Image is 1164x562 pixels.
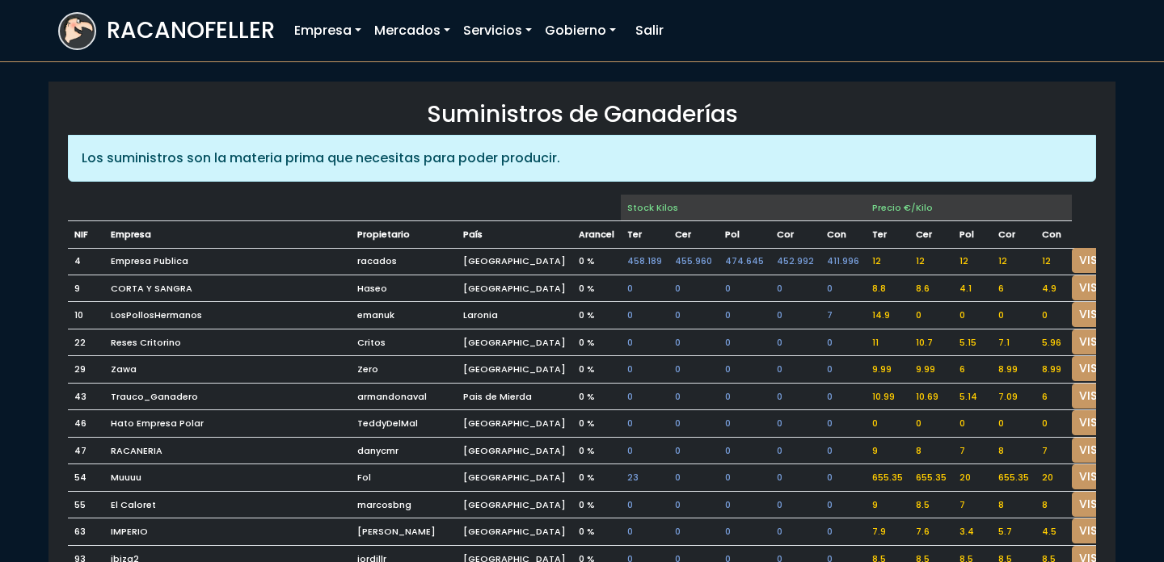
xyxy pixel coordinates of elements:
a: Mercados [368,15,457,47]
td: Stock Kilos [621,195,866,221]
td: emanuk [351,302,457,329]
td: 0 [770,275,820,302]
td: 0 [770,464,820,492]
td: 12 [1035,248,1072,275]
td: 43 [68,383,104,410]
td: 0 [719,356,770,384]
td: 0 [953,410,992,438]
td: Fol [351,464,457,492]
td: 458.189 [621,248,668,275]
td: 7 [953,437,992,464]
td: 8 [1035,491,1072,518]
td: 47 [68,437,104,464]
a: VISITAR [1072,464,1130,489]
td: 0 % [572,410,621,438]
td: marcosbng [351,491,457,518]
a: VISITAR [1072,492,1130,517]
td: 12 [953,248,992,275]
td: CERDO [909,221,953,249]
td: 474.645 [719,248,770,275]
td: 0 [992,410,1035,438]
td: 655.35 [866,464,909,492]
td: 0 [770,302,820,329]
td: TeddyDelMal [351,410,457,438]
a: RACANOFELLER [58,8,275,54]
td: 20 [953,464,992,492]
td: TERNERA [621,221,668,249]
td: 23 [621,464,668,492]
td: armandonaval [351,383,457,410]
a: VISITAR [1072,356,1130,381]
td: 10 [68,302,104,329]
td: 0 [621,491,668,518]
td: 5.7 [992,518,1035,546]
td: 411.996 [820,248,866,275]
td: 8 [992,437,1035,464]
td: 6 [992,275,1035,302]
td: 4.9 [1035,275,1072,302]
td: 0 [668,464,719,492]
td: Empresa Publica [104,248,351,275]
td: Haseo [351,275,457,302]
td: Zawa [104,356,351,384]
td: 0 [820,383,866,410]
td: 0 [621,383,668,410]
td: 0 % [572,275,621,302]
td: 12 [909,248,953,275]
td: racados [351,248,457,275]
td: 0 [668,518,719,546]
td: 452.992 [770,248,820,275]
td: 0 [909,410,953,438]
td: 8.99 [1035,356,1072,384]
td: Pais de Mierda [457,383,572,410]
td: CONEJO [820,221,866,249]
td: Critos [351,329,457,356]
td: 9 [866,491,909,518]
td: 3.4 [953,518,992,546]
td: 0 % [572,437,621,464]
td: 0 [820,329,866,356]
td: 0 [770,518,820,546]
td: NIF [68,221,104,249]
a: VISITAR [1072,438,1130,463]
td: 0 [668,302,719,329]
td: 9 [866,437,909,464]
td: 46 [68,410,104,438]
td: 7.9 [866,518,909,546]
a: VISITAR [1072,248,1130,273]
td: 0 [820,437,866,464]
td: 0 % [572,302,621,329]
td: 9.99 [909,356,953,384]
img: logoracarojo.png [60,14,95,44]
td: 7.09 [992,383,1035,410]
td: POLLO [953,221,992,249]
td: 655.35 [992,464,1035,492]
td: Laronia [457,302,572,329]
a: VISITAR [1072,518,1130,543]
td: 9.99 [866,356,909,384]
td: 55 [68,491,104,518]
td: [GEOGRAPHIC_DATA] [457,248,572,275]
td: 0 [770,329,820,356]
td: IMPERIO [104,518,351,546]
td: 0 [1035,302,1072,329]
td: 0 [866,410,909,438]
td: 0 [668,383,719,410]
td: 10.7 [909,329,953,356]
a: Salir [629,15,670,47]
td: [GEOGRAPHIC_DATA] [457,464,572,492]
td: 0 [770,356,820,384]
td: 0 [820,518,866,546]
td: 10.69 [909,383,953,410]
td: [GEOGRAPHIC_DATA] [457,410,572,438]
td: [GEOGRAPHIC_DATA] [457,356,572,384]
td: Arancel [572,221,621,249]
td: 4.5 [1035,518,1072,546]
td: Muuuu [104,464,351,492]
td: 0 [719,491,770,518]
td: 5.15 [953,329,992,356]
td: 9 [68,275,104,302]
td: 54 [68,464,104,492]
td: CORDERO [992,221,1035,249]
h3: Suministros de Ganaderías [68,101,1096,128]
